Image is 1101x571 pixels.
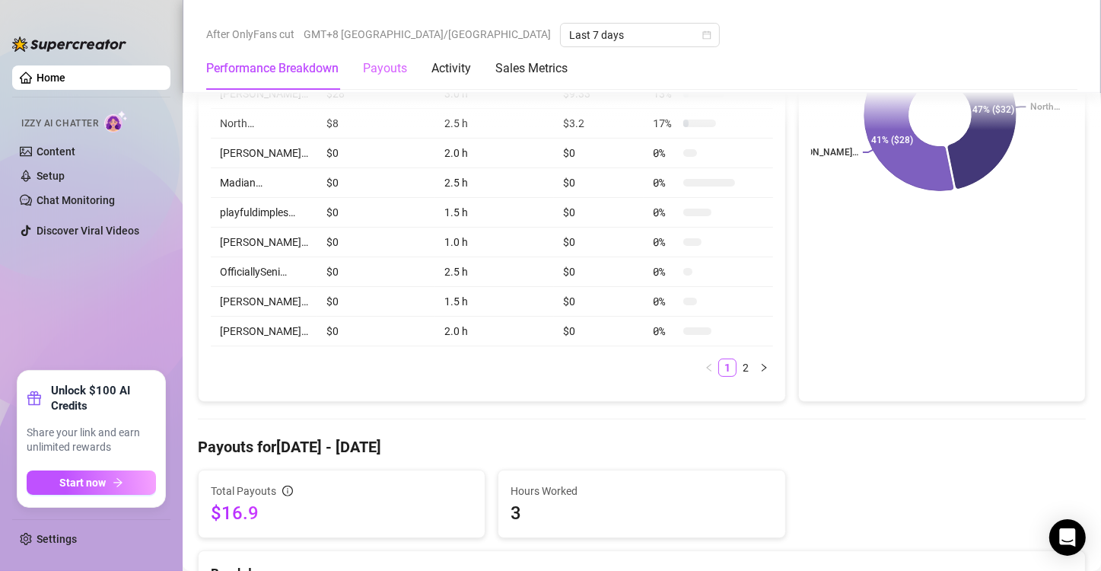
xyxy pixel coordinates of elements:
td: [PERSON_NAME]… [211,139,317,168]
td: 2.0 h [435,317,554,346]
div: Performance Breakdown [206,59,339,78]
td: $0 [554,257,644,287]
span: info-circle [282,486,293,496]
div: Sales Metrics [495,59,568,78]
td: $0 [554,139,644,168]
td: $0 [317,168,435,198]
span: $16.9 [211,501,473,525]
span: left [705,363,714,372]
span: 3 [511,501,772,525]
td: $0 [317,139,435,168]
a: 1 [719,359,736,376]
td: $0 [317,198,435,228]
span: After OnlyFans cut [206,23,294,46]
td: [PERSON_NAME]… [211,228,317,257]
h4: Payouts for [DATE] - [DATE] [198,436,1086,458]
td: $3.2 [554,109,644,139]
span: 0 % [653,293,677,310]
a: Home [37,72,65,84]
div: Activity [431,59,471,78]
text: [PERSON_NAME]… [782,148,858,158]
td: $0 [317,317,435,346]
td: $0 [554,317,644,346]
td: [PERSON_NAME]… [211,287,317,317]
div: Open Intercom Messenger [1049,519,1086,556]
li: 1 [718,359,737,377]
span: Izzy AI Chatter [21,116,98,131]
td: 1.0 h [435,228,554,257]
td: [PERSON_NAME]… [211,317,317,346]
td: $0 [554,168,644,198]
text: North… [1030,102,1060,113]
a: Chat Monitoring [37,194,115,206]
a: Discover Viral Videos [37,225,139,237]
td: 3.0 h [435,79,554,109]
td: 1.5 h [435,287,554,317]
td: 2.5 h [435,168,554,198]
span: Total Payouts [211,483,276,499]
td: $28 [317,79,435,109]
span: 17 % [653,115,677,132]
img: logo-BBDzfeDw.svg [12,37,126,52]
td: 2.5 h [435,109,554,139]
span: 0 % [653,234,677,250]
li: Previous Page [700,359,718,377]
button: Start nowarrow-right [27,471,156,495]
span: 0 % [653,263,677,280]
span: right [759,363,768,372]
span: 0 % [653,174,677,191]
td: OfficiallySeni… [211,257,317,287]
td: Madian… [211,168,317,198]
td: $9.33 [554,79,644,109]
span: arrow-right [113,477,123,488]
div: Payouts [363,59,407,78]
span: 0 % [653,204,677,221]
a: Setup [37,170,65,182]
span: Hours Worked [511,483,772,499]
td: $0 [317,257,435,287]
span: Last 7 days [569,24,711,46]
button: right [755,359,773,377]
td: North… [211,109,317,139]
td: 2.0 h [435,139,554,168]
td: $0 [554,287,644,317]
span: 0 % [653,323,677,340]
a: 2 [737,359,754,376]
td: $0 [317,287,435,317]
strong: Unlock $100 AI Credits [51,383,156,413]
td: [PERSON_NAME]… [211,79,317,109]
td: 2.5 h [435,257,554,287]
td: $0 [317,228,435,257]
td: 1.5 h [435,198,554,228]
span: Start now [60,477,107,489]
span: GMT+8 [GEOGRAPHIC_DATA]/[GEOGRAPHIC_DATA] [304,23,551,46]
li: Next Page [755,359,773,377]
span: gift [27,391,42,406]
img: AI Chatter [104,110,128,132]
td: $8 [317,109,435,139]
li: 2 [737,359,755,377]
a: Content [37,145,75,158]
span: calendar [702,30,711,40]
td: $0 [554,228,644,257]
span: 0 % [653,145,677,161]
td: $0 [554,198,644,228]
span: Share your link and earn unlimited rewards [27,426,156,455]
span: 13 % [653,85,677,102]
a: Settings [37,533,77,545]
td: playfuldimples… [211,198,317,228]
button: left [700,359,718,377]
